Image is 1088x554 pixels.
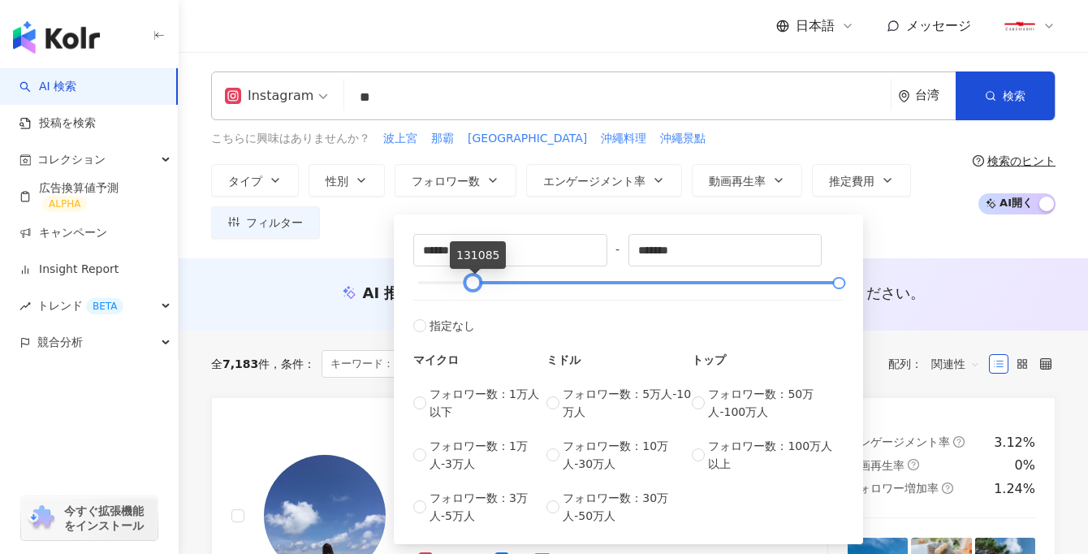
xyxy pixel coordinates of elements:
span: コレクション [37,141,106,178]
div: 3.12% [994,434,1035,452]
a: 投稿を検索 [19,115,96,132]
div: 131085 [450,241,506,269]
button: 動画再生率 [692,164,802,197]
button: 沖繩景點 [659,130,706,148]
span: 7,183 [222,357,258,370]
a: chrome extension今すぐ拡張機能をインストール [21,496,158,540]
button: フォロワー数 [395,164,516,197]
div: 配列： [888,351,989,377]
span: キーワード：沖繩 [322,350,440,378]
span: question-circle [973,155,984,167]
span: 那霸 [431,131,454,147]
span: 動画再生率 [709,175,766,188]
button: 推定費用 [812,164,911,197]
div: BETA [86,298,123,314]
div: AI 推奨 ： [363,283,926,303]
span: rise [19,301,31,312]
span: フォロワー増加率 [848,482,939,495]
span: エンゲージメント率 [848,435,950,448]
span: 沖繩景點 [660,131,706,147]
span: question-circle [942,483,953,494]
span: タイプ [228,175,262,188]
button: [GEOGRAPHIC_DATA] [467,130,588,148]
span: 指定なし [430,317,475,335]
div: Instagram [225,83,313,109]
div: 全 件 [211,357,270,370]
span: 競合分析 [37,324,83,361]
span: 沖繩料理 [601,131,646,147]
div: 台湾 [915,89,956,102]
span: フォロワー数：3万人-5万人 [430,489,546,525]
a: キャンペーン [19,225,107,241]
img: logo [13,21,100,54]
button: 性別 [309,164,385,197]
span: - [607,240,628,258]
span: 動画再生率 [848,459,905,472]
button: エンゲージメント率 [526,164,682,197]
span: 性別 [326,175,348,188]
span: エンゲージメント率 [543,175,645,188]
span: 今すぐ拡張機能をインストール [64,504,153,533]
a: searchAI 検索 [19,79,76,95]
div: 0% [1015,457,1035,474]
button: タイプ [211,164,299,197]
a: Insight Report [19,262,119,278]
div: ミドル [546,351,692,369]
span: フォロワー数 [412,175,480,188]
span: フォロワー数：50万人-100万人 [708,385,844,421]
span: フォロワー数：10万人-30万人 [563,437,692,473]
span: 推定費用 [829,175,874,188]
a: 広告換算値予測ALPHA [19,180,165,213]
span: [GEOGRAPHIC_DATA] [468,131,587,147]
span: フォロワー数：1万人-3万人 [430,437,546,473]
img: 359824279_785383976458838_6227106914348312772_n.png [1004,11,1035,41]
span: environment [898,90,910,102]
span: 関連性 [931,351,980,377]
span: フォロワー数：100万人以上 [708,437,844,473]
button: フィルター [211,206,320,239]
div: 1.24% [994,480,1035,498]
span: フォロワー数：1万人以下 [430,385,546,421]
span: 検索 [1003,89,1025,102]
div: 検索のヒント [987,154,1056,167]
span: フォロワー数：30万人-50万人 [563,489,692,525]
img: chrome extension [26,505,57,531]
span: question-circle [908,459,919,470]
span: 波上宮 [383,131,417,147]
span: メッセージ [906,18,971,33]
span: question-circle [953,436,965,448]
button: 那霸 [430,130,455,148]
button: 沖繩料理 [600,130,647,148]
span: フォロワー数：5万人-10万人 [563,385,692,421]
button: 波上宮 [382,130,418,148]
button: 検索 [956,71,1055,120]
div: マイクロ [413,351,546,369]
span: トレンド [37,288,123,324]
div: トップ [692,351,844,369]
span: フィルター [246,216,303,229]
span: こちらに興味はありませんか？ [211,131,370,147]
span: 条件 ： [270,357,315,370]
span: 日本語 [796,17,835,35]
